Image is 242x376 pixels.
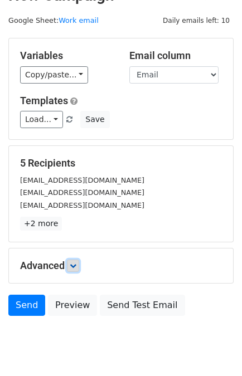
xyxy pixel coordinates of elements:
[20,188,144,197] small: [EMAIL_ADDRESS][DOMAIN_NAME]
[80,111,109,128] button: Save
[159,14,234,27] span: Daily emails left: 10
[59,16,99,25] a: Work email
[186,323,242,376] iframe: Chat Widget
[8,295,45,316] a: Send
[20,201,144,209] small: [EMAIL_ADDRESS][DOMAIN_NAME]
[20,50,113,62] h5: Variables
[20,260,222,272] h5: Advanced
[100,295,185,316] a: Send Test Email
[20,217,62,231] a: +2 more
[8,16,99,25] small: Google Sheet:
[20,111,63,128] a: Load...
[159,16,234,25] a: Daily emails left: 10
[129,50,222,62] h5: Email column
[48,295,97,316] a: Preview
[20,95,68,106] a: Templates
[20,157,222,169] h5: 5 Recipients
[20,66,88,84] a: Copy/paste...
[20,176,144,184] small: [EMAIL_ADDRESS][DOMAIN_NAME]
